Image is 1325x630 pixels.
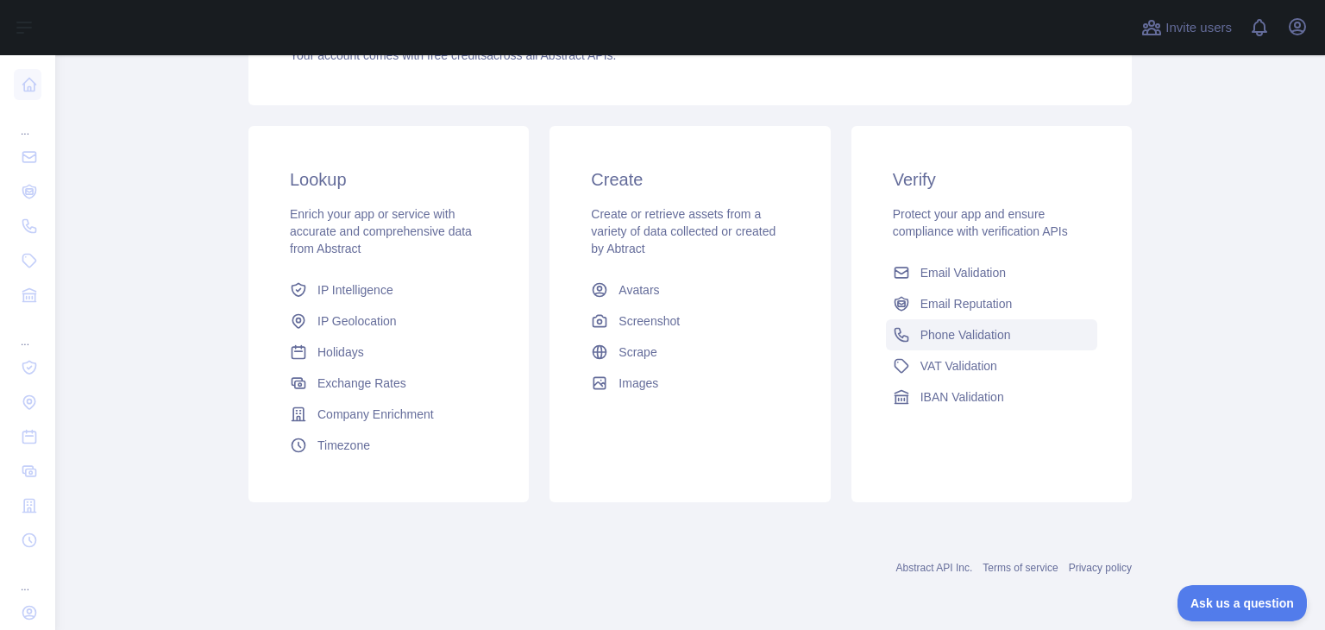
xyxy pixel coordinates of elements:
[920,357,997,375] span: VAT Validation
[920,264,1006,281] span: Email Validation
[584,274,795,306] a: Avatars
[983,562,1058,574] a: Terms of service
[14,314,41,349] div: ...
[1138,14,1235,41] button: Invite users
[290,207,472,255] span: Enrich your app or service with accurate and comprehensive data from Abstract
[14,104,41,138] div: ...
[896,562,973,574] a: Abstract API Inc.
[283,306,494,337] a: IP Geolocation
[1165,18,1232,38] span: Invite users
[317,281,393,299] span: IP Intelligence
[14,559,41,594] div: ...
[619,343,656,361] span: Scrape
[920,295,1013,312] span: Email Reputation
[584,368,795,399] a: Images
[317,437,370,454] span: Timezone
[886,350,1097,381] a: VAT Validation
[290,48,616,62] span: Your account comes with across all Abstract APIs.
[317,343,364,361] span: Holidays
[591,207,776,255] span: Create or retrieve assets from a variety of data collected or created by Abtract
[283,430,494,461] a: Timezone
[920,326,1011,343] span: Phone Validation
[283,337,494,368] a: Holidays
[427,48,487,62] span: free credits
[584,306,795,337] a: Screenshot
[886,288,1097,319] a: Email Reputation
[893,167,1090,192] h3: Verify
[619,375,658,392] span: Images
[317,406,434,423] span: Company Enrichment
[619,312,680,330] span: Screenshot
[591,167,788,192] h3: Create
[317,375,406,392] span: Exchange Rates
[886,381,1097,413] a: IBAN Validation
[317,312,397,330] span: IP Geolocation
[619,281,659,299] span: Avatars
[886,257,1097,288] a: Email Validation
[886,319,1097,350] a: Phone Validation
[1069,562,1132,574] a: Privacy policy
[920,388,1004,406] span: IBAN Validation
[283,368,494,399] a: Exchange Rates
[584,337,795,368] a: Scrape
[283,399,494,430] a: Company Enrichment
[893,207,1068,238] span: Protect your app and ensure compliance with verification APIs
[1177,585,1308,621] iframe: Toggle Customer Support
[283,274,494,306] a: IP Intelligence
[290,167,487,192] h3: Lookup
